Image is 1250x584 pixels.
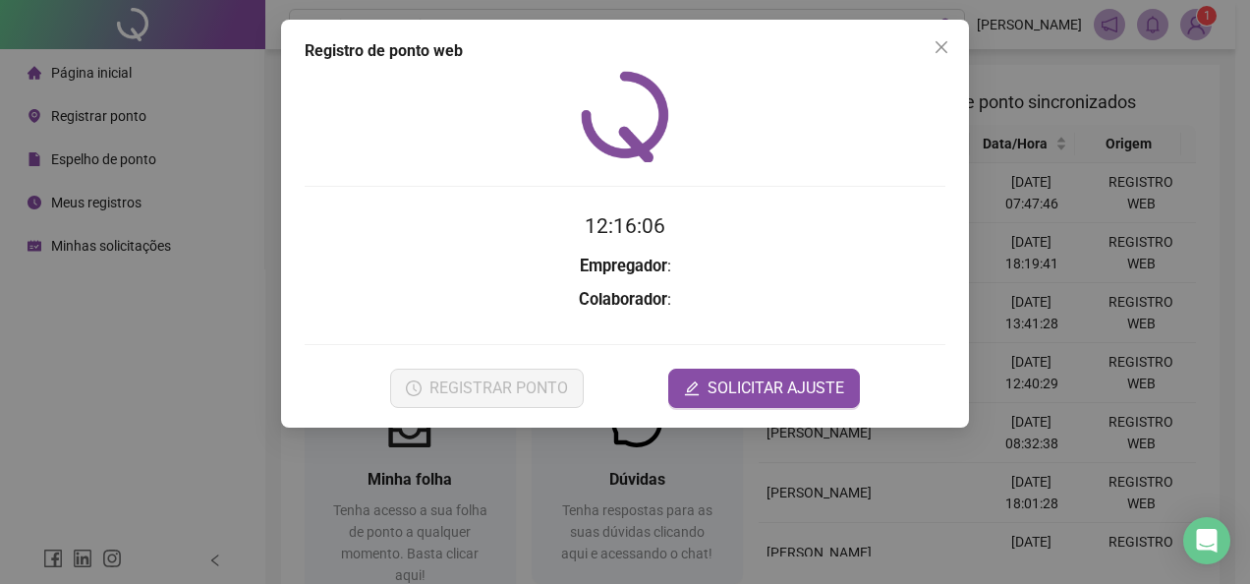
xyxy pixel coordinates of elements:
[390,369,584,408] button: REGISTRAR PONTO
[581,71,669,162] img: QRPoint
[305,39,945,63] div: Registro de ponto web
[684,380,700,396] span: edit
[579,290,667,309] strong: Colaborador
[708,377,844,400] span: SOLICITAR AJUSTE
[305,254,945,279] h3: :
[305,287,945,313] h3: :
[926,31,957,63] button: Close
[1183,517,1230,564] div: Open Intercom Messenger
[668,369,860,408] button: editSOLICITAR AJUSTE
[580,257,667,275] strong: Empregador
[934,39,949,55] span: close
[585,214,665,238] time: 12:16:06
